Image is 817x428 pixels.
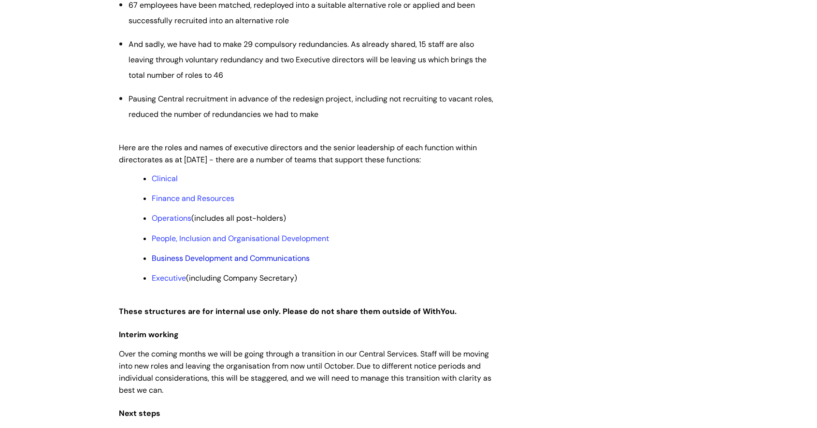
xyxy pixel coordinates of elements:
[152,233,329,243] a: People, Inclusion and Organisational Development
[152,253,310,263] a: Business Development and Communications
[119,349,491,395] span: Over the coming months we will be going through a transition in our Central Services. Staff will ...
[152,273,186,283] a: Executive
[119,306,457,316] strong: These structures are for internal use only. Please do not share them outside of WithYou.
[119,329,179,340] span: Interim working
[152,173,178,184] a: Clinical
[152,273,297,283] span: (including Company Secretary)
[129,94,493,119] span: Pausing Central recruitment in advance of the redesign project, including not recruiting to vacan...
[152,193,234,203] a: Finance and Resources
[152,213,191,223] a: Operations
[119,408,160,418] span: Next steps
[152,213,286,223] span: (includes all post-holders)
[119,143,477,165] span: Here are the roles and names of executive directors and the senior leadership of each function wi...
[129,39,487,81] span: And sadly, we have had to make 29 compulsory redundancies. As already shared, 15 staff are also l...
